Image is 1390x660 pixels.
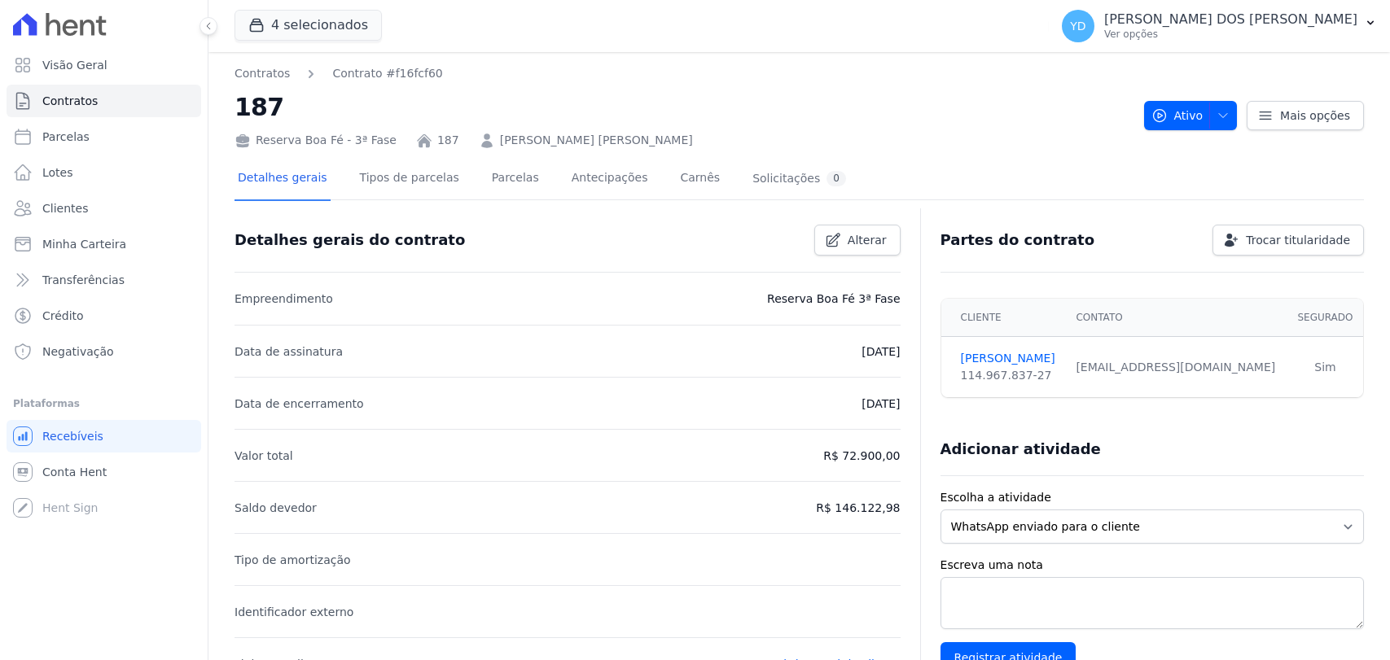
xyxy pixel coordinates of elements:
a: Detalhes gerais [235,158,331,201]
a: Minha Carteira [7,228,201,260]
a: Mais opções [1247,101,1364,130]
label: Escolha a atividade [941,489,1364,506]
div: Plataformas [13,394,195,413]
button: 4 selecionados [235,10,382,41]
p: [PERSON_NAME] DOS [PERSON_NAME] [1104,11,1357,28]
a: Recebíveis [7,420,201,452]
span: Trocar titularidade [1246,232,1350,248]
a: Carnês [677,158,723,201]
h3: Adicionar atividade [941,439,1101,459]
p: R$ 72.900,00 [823,446,900,465]
a: Contratos [235,65,290,82]
a: Tipos de parcelas [357,158,463,201]
nav: Breadcrumb [235,65,443,82]
a: 187 [437,132,459,149]
span: Conta Hent [42,464,107,480]
span: Crédito [42,308,84,324]
span: Contratos [42,93,98,109]
h2: 187 [235,89,1131,125]
p: Identificador externo [235,602,353,622]
a: Contratos [7,85,201,117]
th: Segurado [1287,299,1363,337]
a: Parcelas [489,158,542,201]
p: [DATE] [862,342,900,361]
span: Alterar [848,232,887,248]
p: Data de assinatura [235,342,343,361]
p: R$ 146.122,98 [816,498,900,518]
span: Recebíveis [42,428,103,444]
a: Solicitações0 [749,158,849,201]
div: Reserva Boa Fé - 3ª Fase [235,132,397,149]
span: Transferências [42,272,125,288]
p: Tipo de amortização [235,550,351,570]
a: Contrato #f16fcf60 [332,65,442,82]
p: Data de encerramento [235,394,364,413]
p: Empreendimento [235,289,333,308]
span: Negativação [42,343,114,360]
td: Sim [1287,337,1363,398]
a: Lotes [7,156,201,189]
a: Transferências [7,264,201,296]
a: Trocar titularidade [1212,225,1364,256]
button: YD [PERSON_NAME] DOS [PERSON_NAME] Ver opções [1049,3,1390,49]
div: 0 [827,171,846,186]
a: Conta Hent [7,456,201,488]
p: Valor total [235,446,293,465]
a: Crédito [7,299,201,332]
h3: Partes do contrato [941,230,1095,250]
span: Visão Geral [42,57,107,73]
span: Minha Carteira [42,236,126,252]
div: Solicitações [752,171,846,186]
a: Antecipações [568,158,651,201]
span: Clientes [42,200,88,216]
div: [EMAIL_ADDRESS][DOMAIN_NAME] [1076,359,1278,376]
th: Contato [1066,299,1287,337]
a: Visão Geral [7,49,201,81]
h3: Detalhes gerais do contrato [235,230,465,250]
p: Saldo devedor [235,498,317,518]
p: Reserva Boa Fé 3ª Fase [767,289,900,308]
span: Lotes [42,164,73,181]
p: [DATE] [862,394,900,413]
span: Mais opções [1280,107,1350,124]
a: Clientes [7,192,201,225]
span: YD [1070,20,1085,32]
label: Escreva uma nota [941,557,1364,574]
p: Ver opções [1104,28,1357,41]
a: [PERSON_NAME] [961,350,1057,367]
a: [PERSON_NAME] [PERSON_NAME] [500,132,693,149]
span: Ativo [1151,101,1204,130]
span: Parcelas [42,129,90,145]
button: Ativo [1144,101,1238,130]
a: Parcelas [7,120,201,153]
a: Alterar [814,225,901,256]
nav: Breadcrumb [235,65,1131,82]
div: 114.967.837-27 [961,367,1057,384]
a: Negativação [7,335,201,368]
th: Cliente [941,299,1067,337]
